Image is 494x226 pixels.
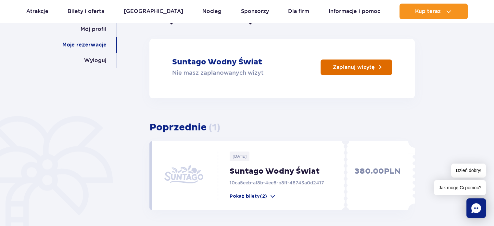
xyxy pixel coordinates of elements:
h3: Poprzednie [149,122,415,133]
p: 380.00 PLN [349,166,401,200]
a: [GEOGRAPHIC_DATA] [124,4,183,19]
a: Informacje i pomoc [329,4,380,19]
a: Moje rezerwacje [62,37,107,53]
p: 10ca5eeb-af8b-4ee6-b8ff-48743a0d2417 [230,179,349,186]
a: Sponsorzy [241,4,269,19]
div: Chat [466,198,486,218]
p: Nie masz zaplanowanych wizyt [172,68,263,77]
button: Kup teraz [399,4,468,19]
a: Wyloguj [84,53,107,68]
p: Zaplanuj wizytę [333,64,375,70]
span: Dzień dobry! [451,164,486,178]
p: [DATE] [230,152,249,161]
span: Kup teraz [415,8,441,14]
img: suntago [164,157,203,196]
a: Nocleg [202,4,222,19]
a: Atrakcje [26,4,48,19]
p: Suntago Wodny Świat [230,166,349,176]
a: Zaplanuj wizytę [321,60,392,75]
p: Pokaż bilety (2) [230,193,267,200]
a: Dla firm [288,4,309,19]
a: Mój profil [81,21,107,37]
p: Suntago Wodny Świat [172,57,262,67]
a: Bilety i oferta [68,4,104,19]
span: Jak mogę Ci pomóc? [434,180,486,195]
span: ( 1 ) [209,121,220,133]
button: Pokaż bilety(2) [230,193,276,200]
